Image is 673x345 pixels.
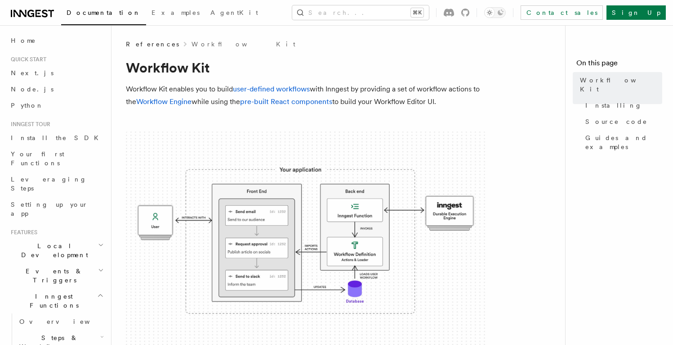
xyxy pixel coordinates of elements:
a: pre-built React components [240,97,332,106]
button: Local Development [7,238,106,263]
a: Examples [146,3,205,24]
button: Events & Triggers [7,263,106,288]
a: Workflow Kit [576,72,662,97]
span: Home [11,36,36,45]
a: Python [7,97,106,113]
h1: Workflow Kit [126,59,486,76]
span: Inngest Functions [7,292,97,310]
span: Next.js [11,69,53,77]
a: Node.js [7,81,106,97]
p: Workflow Kit enables you to build with Inngest by providing a set of workflow actions to the whil... [126,83,486,108]
a: Source code [582,113,662,130]
button: Inngest Functions [7,288,106,313]
h4: On this page [576,58,662,72]
button: Toggle dark mode [484,7,506,18]
a: AgentKit [205,3,263,24]
a: Workflow Engine [136,97,192,106]
a: user-defined workflows [233,85,310,93]
span: Examples [152,9,200,16]
span: Setting up your app [11,201,88,217]
span: Leveraging Steps [11,176,87,192]
span: Events & Triggers [7,267,98,285]
a: Leveraging Steps [7,171,106,196]
button: Search...⌘K [292,5,429,20]
a: Workflow Kit [192,40,295,49]
a: Overview [16,313,106,330]
span: Install the SDK [11,134,104,141]
span: Guides and examples [585,133,662,151]
kbd: ⌘K [411,8,423,17]
a: Contact sales [521,5,603,20]
a: Documentation [61,3,146,25]
span: Documentation [67,9,141,16]
span: Overview [19,318,112,325]
a: Guides and examples [582,130,662,155]
span: AgentKit [210,9,258,16]
a: Installing [582,97,662,113]
span: Python [11,102,44,109]
span: Features [7,229,37,236]
a: Your first Functions [7,146,106,171]
a: Next.js [7,65,106,81]
span: Node.js [11,86,53,93]
span: Inngest tour [7,121,50,128]
span: Source code [585,117,647,126]
span: Installing [585,101,642,110]
span: Workflow Kit [580,76,662,94]
span: References [126,40,179,49]
a: Setting up your app [7,196,106,222]
a: Sign Up [606,5,666,20]
a: Home [7,32,106,49]
a: Install the SDK [7,130,106,146]
span: Your first Functions [11,150,64,167]
span: Quick start [7,56,46,63]
span: Local Development [7,241,98,259]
